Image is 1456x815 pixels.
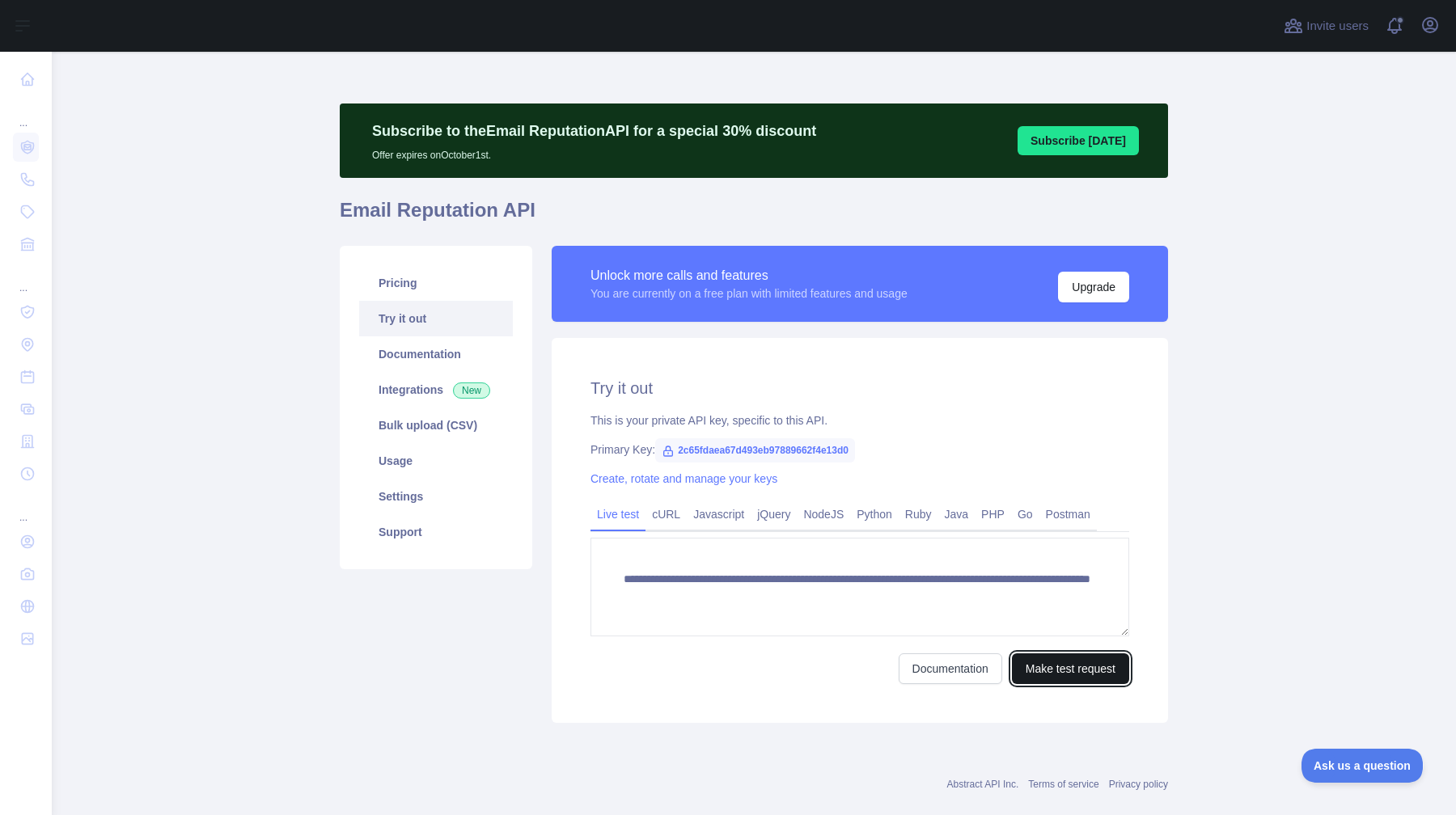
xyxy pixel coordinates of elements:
[590,472,777,485] a: Create, rotate and manage your keys
[947,779,1019,790] a: Abstract API Inc.
[751,501,797,527] a: jQuery
[1058,272,1129,302] button: Upgrade
[359,514,513,550] a: Support
[359,443,513,479] a: Usage
[590,285,908,302] div: You are currently on a free plan with limited features and usage
[590,412,1129,429] div: This is your private API key, specific to this API.
[590,266,908,285] div: Unlock more calls and features
[645,501,687,527] a: cURL
[797,501,850,527] a: NodeJS
[899,653,1002,684] a: Documentation
[687,501,751,527] a: Javascript
[340,197,1168,236] h1: Email Reputation API
[359,372,513,407] a: Integrations New
[590,501,645,527] a: Live test
[359,479,513,514] a: Settings
[975,501,1011,527] a: PHP
[359,301,513,336] a: Try it out
[1028,779,1098,790] a: Terms of service
[13,97,39,129] div: ...
[13,492,39,524] div: ...
[590,441,1129,458] div: Primary Key:
[1039,501,1097,527] a: Postman
[938,501,976,527] a: Java
[1018,126,1139,155] button: Subscribe [DATE]
[1280,13,1372,39] button: Invite users
[655,438,855,462] span: 2c65fdaea67d493eb97889662f4e13d0
[1306,17,1369,36] span: Invite users
[1109,779,1168,790] a: Privacy policy
[850,501,899,527] a: Python
[590,377,1129,399] h2: Try it out
[1011,501,1039,527] a: Go
[372,120,816,142] p: Subscribe to the Email Reputation API for a special 30 % discount
[1302,749,1424,783] iframe: Toggle Customer Support
[359,265,513,301] a: Pricing
[372,142,816,162] p: Offer expires on October 1st.
[453,382,490,399] span: New
[1012,653,1129,684] button: Make test request
[899,501,938,527] a: Ruby
[359,336,513,372] a: Documentation
[359,407,513,443] a: Bulk upload (CSV)
[13,262,39,294] div: ...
